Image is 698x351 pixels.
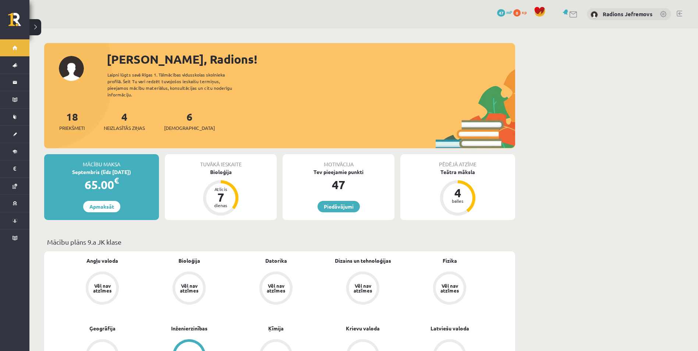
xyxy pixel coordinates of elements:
a: Apmaksāt [83,201,120,212]
img: Radions Jefremovs [591,11,598,18]
p: Mācību plāns 9.a JK klase [47,237,512,247]
div: Atlicis [210,187,232,191]
div: 65.00 [44,176,159,194]
div: Pēdējā atzīme [400,154,515,168]
div: dienas [210,203,232,208]
a: Bioloģija [178,257,200,265]
a: Piedāvājumi [318,201,360,212]
span: Neizlasītās ziņas [104,124,145,132]
a: 4Neizlasītās ziņas [104,110,145,132]
a: Ķīmija [268,325,284,332]
div: 4 [447,187,469,199]
a: 6[DEMOGRAPHIC_DATA] [164,110,215,132]
a: Vēl nav atzīmes [233,272,319,306]
a: 0 xp [513,9,530,15]
div: Bioloģija [165,168,277,176]
a: Teātra māksla 4 balles [400,168,515,217]
div: Vēl nav atzīmes [266,283,286,293]
div: Teātra māksla [400,168,515,176]
span: € [114,175,119,186]
a: Dizains un tehnoloģijas [335,257,391,265]
span: mP [506,9,512,15]
div: 7 [210,191,232,203]
a: Vēl nav atzīmes [59,272,146,306]
a: Radions Jefremovs [603,10,652,18]
div: Septembris (līdz [DATE]) [44,168,159,176]
div: Vēl nav atzīmes [352,283,373,293]
span: xp [522,9,527,15]
div: Tev pieejamie punkti [283,168,394,176]
a: Vēl nav atzīmes [406,272,493,306]
a: Ģeogrāfija [89,325,116,332]
a: Vēl nav atzīmes [319,272,406,306]
div: Motivācija [283,154,394,168]
span: Priekšmeti [59,124,85,132]
a: Inženierzinības [171,325,208,332]
div: balles [447,199,469,203]
a: Fizika [443,257,457,265]
a: Datorika [265,257,287,265]
a: 18Priekšmeti [59,110,85,132]
div: Laipni lūgts savā Rīgas 1. Tālmācības vidusskolas skolnieka profilā. Šeit Tu vari redzēt tuvojošo... [107,71,245,98]
div: Mācību maksa [44,154,159,168]
div: Vēl nav atzīmes [92,283,113,293]
a: Rīgas 1. Tālmācības vidusskola [8,13,29,31]
span: [DEMOGRAPHIC_DATA] [164,124,215,132]
div: Tuvākā ieskaite [165,154,277,168]
a: 47 mP [497,9,512,15]
a: Krievu valoda [346,325,380,332]
div: [PERSON_NAME], Radions! [107,50,515,68]
span: 0 [513,9,521,17]
a: Angļu valoda [86,257,118,265]
div: 47 [283,176,394,194]
a: Bioloģija Atlicis 7 dienas [165,168,277,217]
div: Vēl nav atzīmes [439,283,460,293]
a: Vēl nav atzīmes [146,272,233,306]
span: 47 [497,9,505,17]
a: Latviešu valoda [431,325,469,332]
div: Vēl nav atzīmes [179,283,199,293]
